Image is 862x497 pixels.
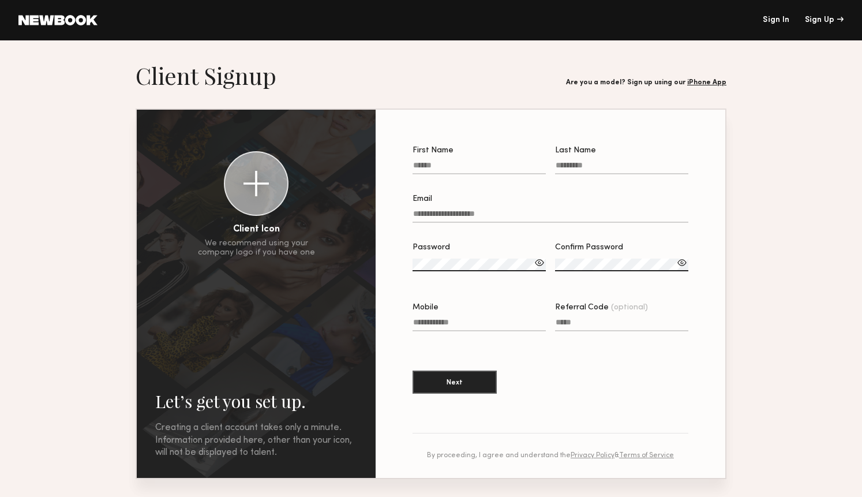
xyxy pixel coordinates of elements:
[413,195,688,203] div: Email
[611,304,648,312] span: (optional)
[566,79,726,87] div: Are you a model? Sign up using our
[155,422,357,459] div: Creating a client account takes only a minute. Information provided here, other than your icon, w...
[413,210,688,223] input: Email
[555,147,688,155] div: Last Name
[555,304,688,312] div: Referral Code
[413,304,546,312] div: Mobile
[555,161,688,174] input: Last Name
[155,390,357,413] h2: Let’s get you set up.
[413,147,546,155] div: First Name
[233,225,280,234] div: Client Icon
[805,16,844,24] div: Sign Up
[413,244,546,252] div: Password
[198,239,315,257] div: We recommend using your company logo if you have one
[413,318,546,331] input: Mobile
[136,61,276,90] h1: Client Signup
[763,16,789,24] a: Sign In
[413,161,546,174] input: First Name
[555,318,688,331] input: Referral Code(optional)
[687,79,726,86] a: iPhone App
[555,259,688,271] input: Confirm Password
[555,244,688,252] div: Confirm Password
[571,452,614,459] a: Privacy Policy
[619,452,674,459] a: Terms of Service
[413,259,546,271] input: Password
[413,371,497,394] button: Next
[413,452,688,459] div: By proceeding, I agree and understand the &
